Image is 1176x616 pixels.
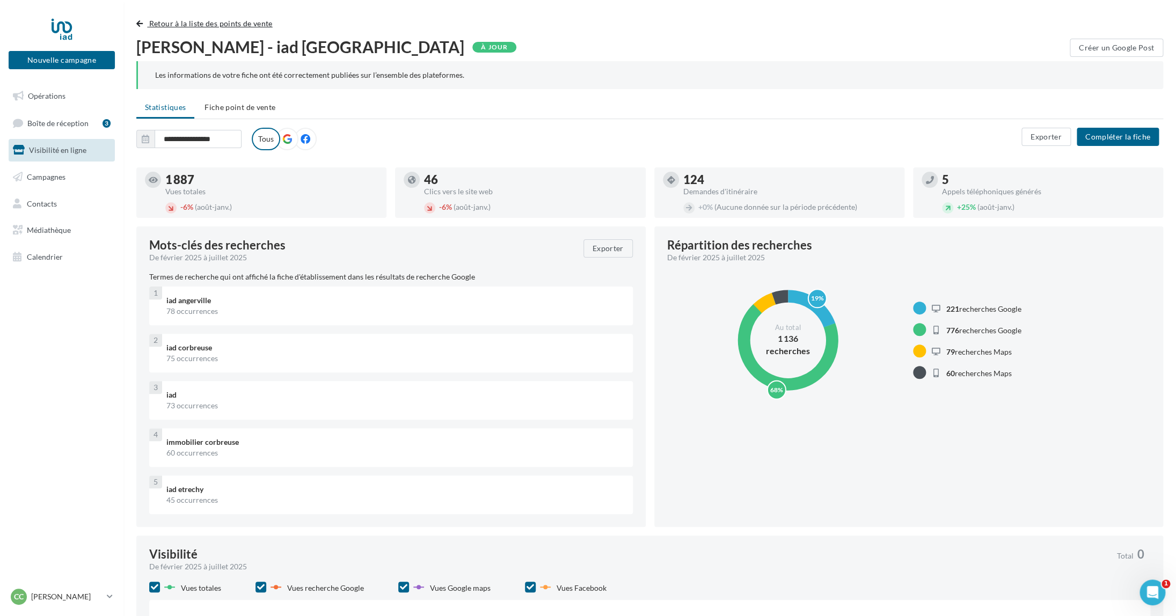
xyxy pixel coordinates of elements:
a: Compléter la fiche [1072,131,1163,141]
span: 6% [180,202,193,211]
div: Clics vers le site web [424,188,637,195]
span: (août-janv.) [195,202,232,211]
button: Retour à la liste des points de vente [136,17,277,30]
p: Termes de recherche qui ont affiché la fiche d'établissement dans les résultats de recherche Google [149,272,633,282]
button: Créer un Google Post [1070,39,1163,57]
iframe: Intercom live chat [1140,580,1165,605]
span: Vues totales [181,583,221,592]
span: Contacts [27,199,57,208]
div: 45 occurrences [166,495,624,505]
div: 1 [149,287,162,299]
a: Campagnes [6,166,117,188]
div: 78 occurrences [166,306,624,317]
span: 776 [946,325,959,334]
span: Vues Facebook [557,583,607,592]
span: - [180,202,183,211]
div: 73 occurrences [166,400,624,411]
button: Nouvelle campagne [9,51,115,69]
div: De février 2025 à juillet 2025 [667,252,1142,263]
a: Visibilité en ligne [6,139,117,162]
span: 25% [957,202,976,211]
span: Mots-clés des recherches [149,239,286,251]
div: 75 occurrences [166,353,624,364]
span: + [698,202,703,211]
div: Les informations de votre fiche ont été correctement publiées sur l’ensemble des plateformes. [155,70,1146,80]
p: [PERSON_NAME] [31,591,103,602]
span: Retour à la liste des points de vente [149,19,273,28]
div: Vues totales [165,188,378,195]
span: 6% [439,202,452,211]
div: Demandes d'itinéraire [683,188,896,195]
div: Appels téléphoniques générés [942,188,1155,195]
span: Fiche point de vente [204,102,275,112]
span: Opérations [28,91,65,100]
span: [PERSON_NAME] - iad [GEOGRAPHIC_DATA] [136,39,464,55]
span: 79 [946,347,955,356]
div: Visibilité [149,548,198,560]
span: Campagnes [27,172,65,181]
span: 0 [1137,548,1144,560]
span: (août-janv.) [454,202,491,211]
div: 60 occurrences [166,448,624,458]
a: Calendrier [6,246,117,268]
a: Médiathèque [6,219,117,241]
div: iad [166,390,624,400]
span: Calendrier [27,252,63,261]
span: recherches Maps [946,368,1012,377]
button: Compléter la fiche [1077,128,1159,146]
span: 1 [1162,580,1170,588]
button: Exporter [1021,128,1071,146]
a: Opérations [6,85,117,107]
span: Total [1117,552,1134,560]
div: 5 [149,475,162,488]
div: 3 [103,119,111,128]
a: Contacts [6,193,117,215]
span: + [957,202,961,211]
label: Tous [252,128,280,150]
div: De février 2025 à juillet 2025 [149,561,1108,572]
div: 46 [424,174,637,186]
div: 124 [683,174,896,186]
span: recherches Google [946,325,1021,334]
div: iad etrechy [166,484,624,495]
span: 60 [946,368,955,377]
div: 1 887 [165,174,378,186]
span: Boîte de réception [27,118,89,127]
span: 221 [946,304,959,313]
span: 0% [698,202,713,211]
div: Répartition des recherches [667,239,812,251]
div: 4 [149,428,162,441]
div: iad angerville [166,295,624,306]
span: (août-janv.) [977,202,1014,211]
div: iad corbreuse [166,342,624,353]
div: 5 [942,174,1155,186]
div: immobilier corbreuse [166,437,624,448]
span: Médiathèque [27,225,71,234]
span: Vues recherche Google [287,583,364,592]
div: À jour [472,42,516,53]
div: De février 2025 à juillet 2025 [149,252,575,263]
div: 3 [149,381,162,394]
span: - [439,202,442,211]
span: Cc [14,591,24,602]
span: recherches Google [946,304,1021,313]
span: Vues Google maps [430,583,491,592]
span: (Aucune donnée sur la période précédente) [714,202,857,211]
button: Exporter [583,239,633,258]
span: recherches Maps [946,347,1012,356]
span: Visibilité en ligne [29,145,86,155]
a: Boîte de réception3 [6,112,117,135]
div: 2 [149,334,162,347]
a: Cc [PERSON_NAME] [9,586,115,607]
